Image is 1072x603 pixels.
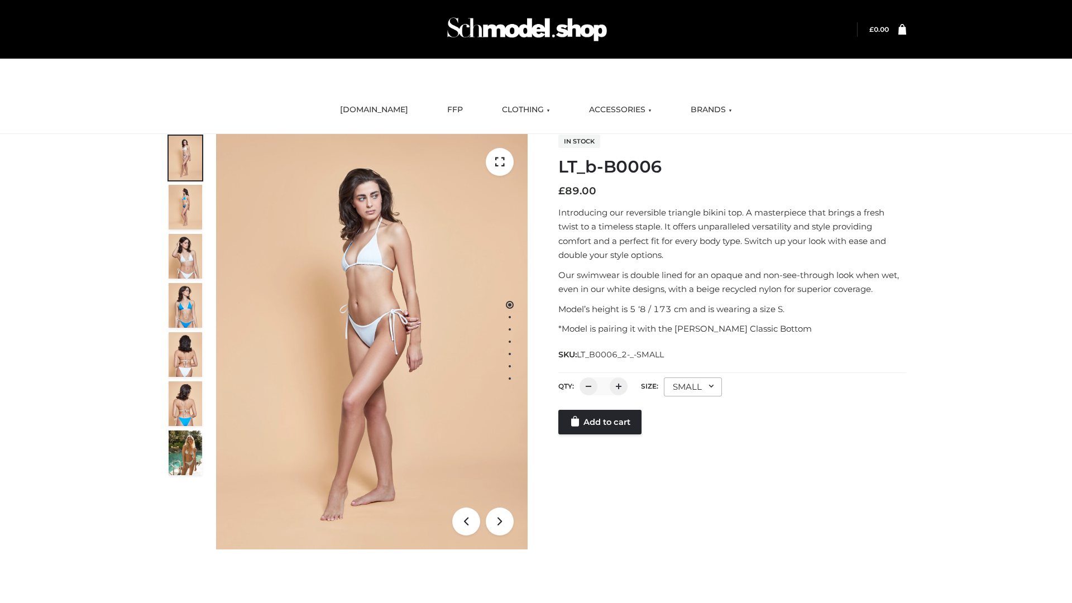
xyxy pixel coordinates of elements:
span: LT_B0006_2-_-SMALL [577,350,664,360]
span: In stock [558,135,600,148]
img: Schmodel Admin 964 [443,7,611,51]
img: ArielClassicBikiniTop_CloudNine_AzureSky_OW114ECO_8-scaled.jpg [169,381,202,426]
label: QTY: [558,382,574,390]
h1: LT_b-B0006 [558,157,906,177]
img: ArielClassicBikiniTop_CloudNine_AzureSky_OW114ECO_2-scaled.jpg [169,185,202,229]
p: Introducing our reversible triangle bikini top. A masterpiece that brings a fresh twist to a time... [558,205,906,262]
a: BRANDS [682,98,740,122]
img: ArielClassicBikiniTop_CloudNine_AzureSky_OW114ECO_7-scaled.jpg [169,332,202,377]
span: SKU: [558,348,665,361]
img: ArielClassicBikiniTop_CloudNine_AzureSky_OW114ECO_3-scaled.jpg [169,234,202,279]
bdi: 89.00 [558,185,596,197]
p: Model’s height is 5 ‘8 / 173 cm and is wearing a size S. [558,302,906,317]
span: £ [869,25,874,33]
a: £0.00 [869,25,889,33]
a: Add to cart [558,410,642,434]
a: FFP [439,98,471,122]
p: *Model is pairing it with the [PERSON_NAME] Classic Bottom [558,322,906,336]
span: £ [558,185,565,197]
img: ArielClassicBikiniTop_CloudNine_AzureSky_OW114ECO_1-scaled.jpg [169,136,202,180]
div: SMALL [664,377,722,396]
p: Our swimwear is double lined for an opaque and non-see-through look when wet, even in our white d... [558,268,906,296]
label: Size: [641,382,658,390]
bdi: 0.00 [869,25,889,33]
a: ACCESSORIES [581,98,660,122]
a: CLOTHING [494,98,558,122]
a: [DOMAIN_NAME] [332,98,417,122]
img: Arieltop_CloudNine_AzureSky2.jpg [169,430,202,475]
img: ArielClassicBikiniTop_CloudNine_AzureSky_OW114ECO_1 [216,134,528,549]
img: ArielClassicBikiniTop_CloudNine_AzureSky_OW114ECO_4-scaled.jpg [169,283,202,328]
